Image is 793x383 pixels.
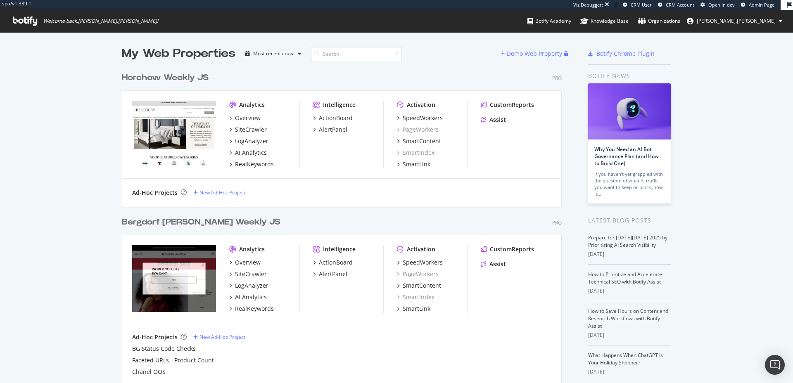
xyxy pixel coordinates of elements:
div: Overview [235,114,261,122]
div: SmartContent [403,137,441,145]
span: Admin Page [749,2,774,8]
div: Ad-Hoc Projects [132,333,178,341]
span: Open in dev [708,2,735,8]
div: Botify news [588,71,671,80]
a: PageWorkers [397,125,439,134]
a: AlertPanel [313,125,347,134]
div: Botify Chrome Plugin [596,50,655,58]
div: AI Analytics [235,149,267,157]
div: If you haven’t yet grappled with the question of what AI traffic you want to keep or block, now is… [594,171,665,197]
a: SmartContent [397,137,441,145]
span: Welcome back, [PERSON_NAME].[PERSON_NAME] ! [43,18,158,24]
a: LogAnalyzer [229,281,268,290]
button: Demo Web Property [501,47,564,60]
div: Latest Blog Posts [588,216,671,225]
div: Intelligence [323,101,356,109]
div: SmartLink [403,305,430,313]
button: Most recent crawl [242,47,304,60]
div: SmartIndex [397,149,434,157]
div: [DATE] [588,251,671,258]
a: Faceted URLs - Product Count [132,356,214,364]
a: RealKeywords [229,160,274,168]
div: SpeedWorkers [403,114,443,122]
a: Admin Page [741,2,774,8]
div: Pro [552,75,562,82]
a: Chanel OOS [132,368,166,376]
div: [DATE] [588,331,671,339]
div: New Ad-Hoc Project [199,333,245,340]
a: SmartLink [397,305,430,313]
a: What Happens When ChatGPT Is Your Holiday Shopper? [588,352,663,366]
a: SiteCrawler [229,270,267,278]
span: CRM User [631,2,652,8]
a: CRM User [623,2,652,8]
div: SiteCrawler [235,270,267,278]
a: Knowledge Base [580,10,629,32]
div: ActionBoard [319,258,353,267]
a: SpeedWorkers [397,114,443,122]
button: [PERSON_NAME].[PERSON_NAME] [680,14,789,28]
div: [DATE] [588,368,671,376]
div: Horchow Weekly JS [122,72,209,84]
div: My Web Properties [122,45,235,62]
a: BG Status Code Checks [132,345,196,353]
div: SpeedWorkers [403,258,443,267]
a: AI Analytics [229,293,267,301]
div: Pro [552,219,562,226]
div: ActionBoard [319,114,353,122]
img: horchow.com [132,101,216,168]
a: Botify Academy [527,10,571,32]
a: Overview [229,258,261,267]
a: Prepare for [DATE][DATE] 2025 by Prioritizing AI Search Visibility [588,234,667,248]
a: SmartLink [397,160,430,168]
a: SiteCrawler [229,125,267,134]
a: Demo Web Property [501,50,564,57]
a: ActionBoard [313,114,353,122]
a: New Ad-Hoc Project [193,333,245,340]
div: RealKeywords [235,160,274,168]
a: Assist [481,260,506,268]
a: LogAnalyzer [229,137,268,145]
div: [DATE] [588,287,671,295]
div: Analytics [239,245,265,253]
a: Overview [229,114,261,122]
a: CRM Account [658,2,694,8]
div: RealKeywords [235,305,274,313]
div: SmartContent [403,281,441,290]
div: Botify Academy [527,17,571,25]
a: CustomReports [481,245,534,253]
div: AI Analytics [235,293,267,301]
a: ActionBoard [313,258,353,267]
div: Viz Debugger: [573,2,603,8]
div: Bergdorf [PERSON_NAME] Weekly JS [122,216,280,228]
a: AlertPanel [313,270,347,278]
div: Knowledge Base [580,17,629,25]
div: Organizations [638,17,680,25]
a: How to Save Hours on Content and Research Workflows with Botify Assist [588,307,668,329]
a: Assist [481,116,506,124]
a: PageWorkers [397,270,439,278]
div: LogAnalyzer [235,137,268,145]
div: Analytics [239,101,265,109]
a: New Ad-Hoc Project [193,189,245,196]
div: SmartLink [403,160,430,168]
a: CustomReports [481,101,534,109]
a: Why You Need an AI Bot Governance Plan (and How to Build One) [594,146,659,167]
a: Open in dev [700,2,735,8]
div: Activation [407,101,435,109]
span: CRM Account [666,2,694,8]
a: Horchow Weekly JS [122,72,212,84]
div: Assist [489,260,506,268]
a: SmartIndex [397,293,434,301]
a: Organizations [638,10,680,32]
a: Bergdorf [PERSON_NAME] Weekly JS [122,216,284,228]
div: New Ad-Hoc Project [199,189,245,196]
span: joe.mcdonald [697,17,776,24]
div: LogAnalyzer [235,281,268,290]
